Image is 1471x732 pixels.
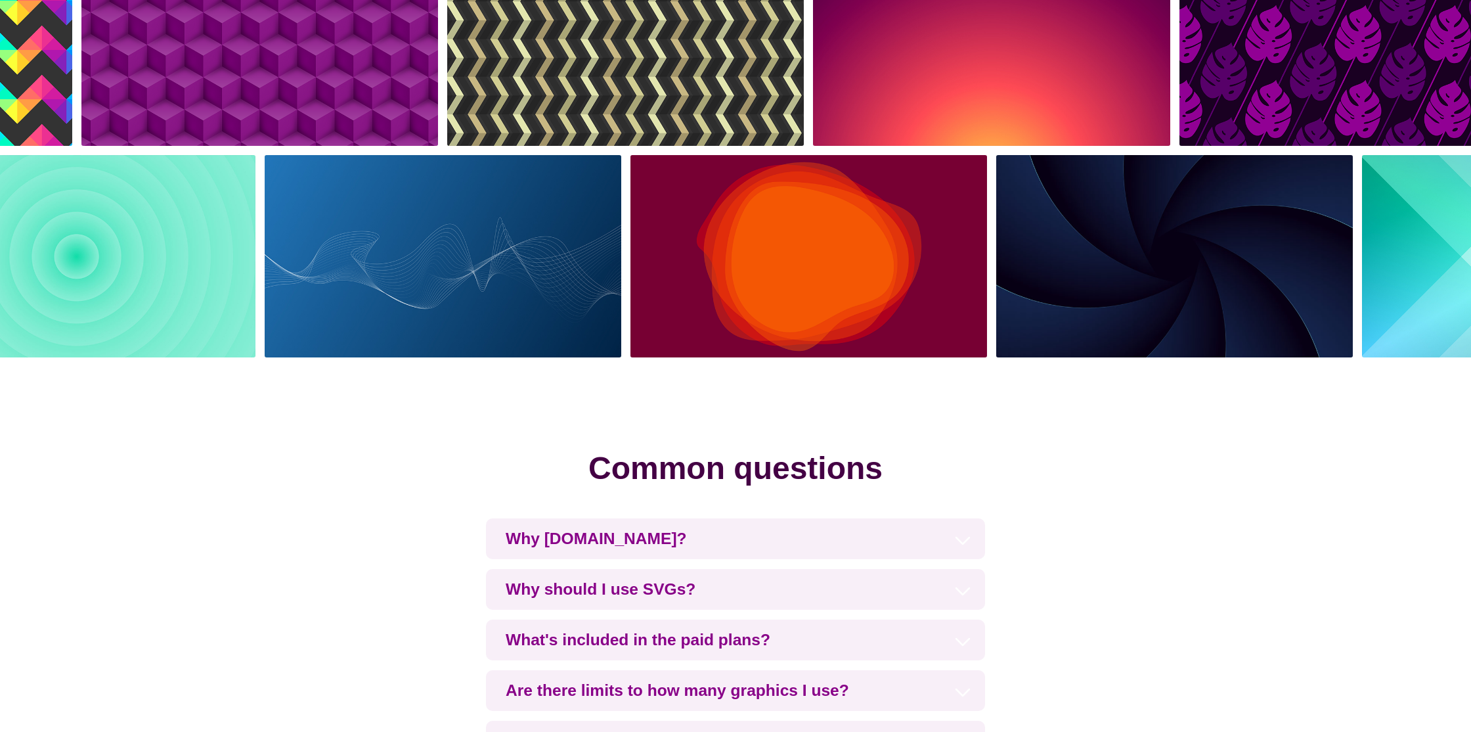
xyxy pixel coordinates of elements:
h2: Common questions [39,445,1432,492]
h3: Are there limits to how many graphics I use? [486,670,985,711]
h3: What's included in the paid plans? [486,620,985,660]
h3: Why [DOMAIN_NAME]? [486,518,985,559]
h3: Why should I use SVGs? [486,569,985,610]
